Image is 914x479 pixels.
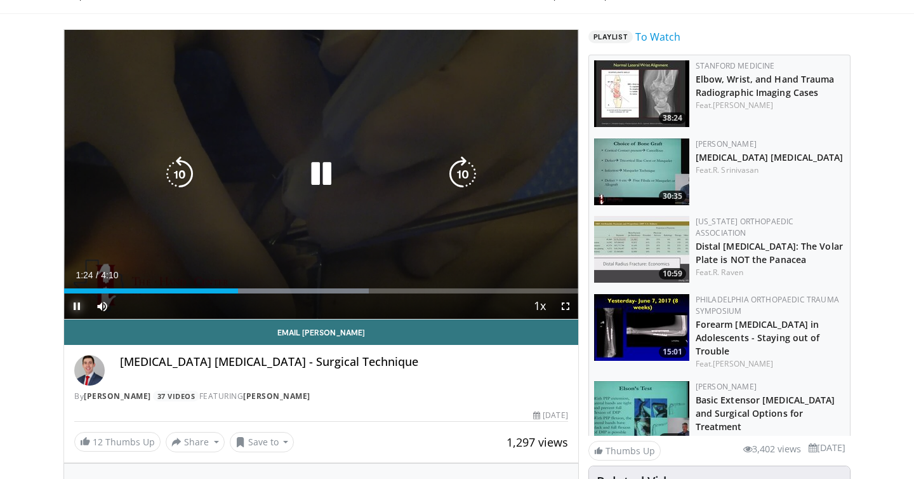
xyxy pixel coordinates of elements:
span: 15:01 [659,346,686,358]
button: Fullscreen [553,293,578,319]
a: 15:01 [594,294,689,361]
span: 1,297 views [507,435,568,450]
button: Playback Rate [527,293,553,319]
a: Elbow, Wrist, and Hand Trauma Radiographic Imaging Cases [696,73,835,98]
a: To Watch [635,29,680,44]
img: d0220884-54c2-4775-b7de-c3508503d479.150x105_q85_crop-smart_upscale.jpg [594,60,689,127]
a: 37 Videos [153,391,199,401]
a: Stanford Medicine [696,60,775,71]
div: By FEATURING [74,391,568,402]
span: Playlist [588,30,633,43]
button: Save to [230,432,295,452]
a: Email [PERSON_NAME] [64,320,578,345]
a: Thumbs Up [588,441,661,461]
span: 10:59 [659,268,686,280]
a: [PERSON_NAME] [713,358,773,369]
img: 5f3ee0cb-4715-476f-97ae-a0b2f9d34fe6.150x105_q85_crop-smart_upscale.jpg [594,138,689,205]
button: Share [166,432,225,452]
li: 3,402 views [743,442,801,456]
span: / [96,270,98,280]
a: R. Raven [713,267,743,278]
button: Pause [64,293,89,319]
div: Feat. [696,100,845,111]
span: 30:35 [659,191,686,202]
a: [PERSON_NAME] [84,391,151,401]
span: 38:24 [659,112,686,124]
a: [MEDICAL_DATA] [MEDICAL_DATA] [696,151,844,163]
a: Forearm [MEDICAL_DATA] in Adolescents - Staying out of Trouble [696,318,820,357]
a: D. Person [713,434,748,445]
a: 38:24 [594,60,689,127]
img: 25619031-145e-4c60-a054-82f5ddb5a1ab.150x105_q85_crop-smart_upscale.jpg [594,294,689,361]
a: [PERSON_NAME] [696,138,757,149]
div: [DATE] [533,410,567,421]
div: Feat. [696,267,845,278]
a: 30:33 [594,381,689,448]
span: 1:24 [76,270,93,280]
li: [DATE] [809,441,845,455]
a: 30:35 [594,138,689,205]
span: 30:33 [659,433,686,445]
a: Basic Extensor [MEDICAL_DATA] and Surgical Options for Treatment [696,394,835,433]
div: Feat. [696,165,845,176]
a: Distal [MEDICAL_DATA]: The Volar Plate is NOT the Panacea [696,240,843,266]
button: Mute [89,293,115,319]
a: [US_STATE] Orthopaedic Association [696,216,794,238]
a: Philadelphia Orthopaedic Trauma Symposium [696,294,839,316]
a: [PERSON_NAME] [243,391,310,401]
span: 12 [93,436,103,448]
h4: [MEDICAL_DATA] [MEDICAL_DATA] - Surgical Technique [120,355,568,369]
div: Feat. [696,434,845,445]
div: Feat. [696,358,845,370]
a: R. Srinivasan [713,165,758,175]
video-js: Video Player [64,30,578,320]
img: 6665c380-9f71-4cd0-a54c-b457c44c38cf.150x105_q85_crop-smart_upscale.jpg [594,216,689,283]
a: [PERSON_NAME] [713,100,773,111]
span: 4:10 [101,270,118,280]
a: 12 Thumbs Up [74,432,161,452]
img: Avatar [74,355,105,386]
a: 10:59 [594,216,689,283]
a: [PERSON_NAME] [696,381,757,392]
img: bed40874-ca21-42dc-8a42-d9b09b7d8d58.150x105_q85_crop-smart_upscale.jpg [594,381,689,448]
div: Progress Bar [64,288,578,293]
